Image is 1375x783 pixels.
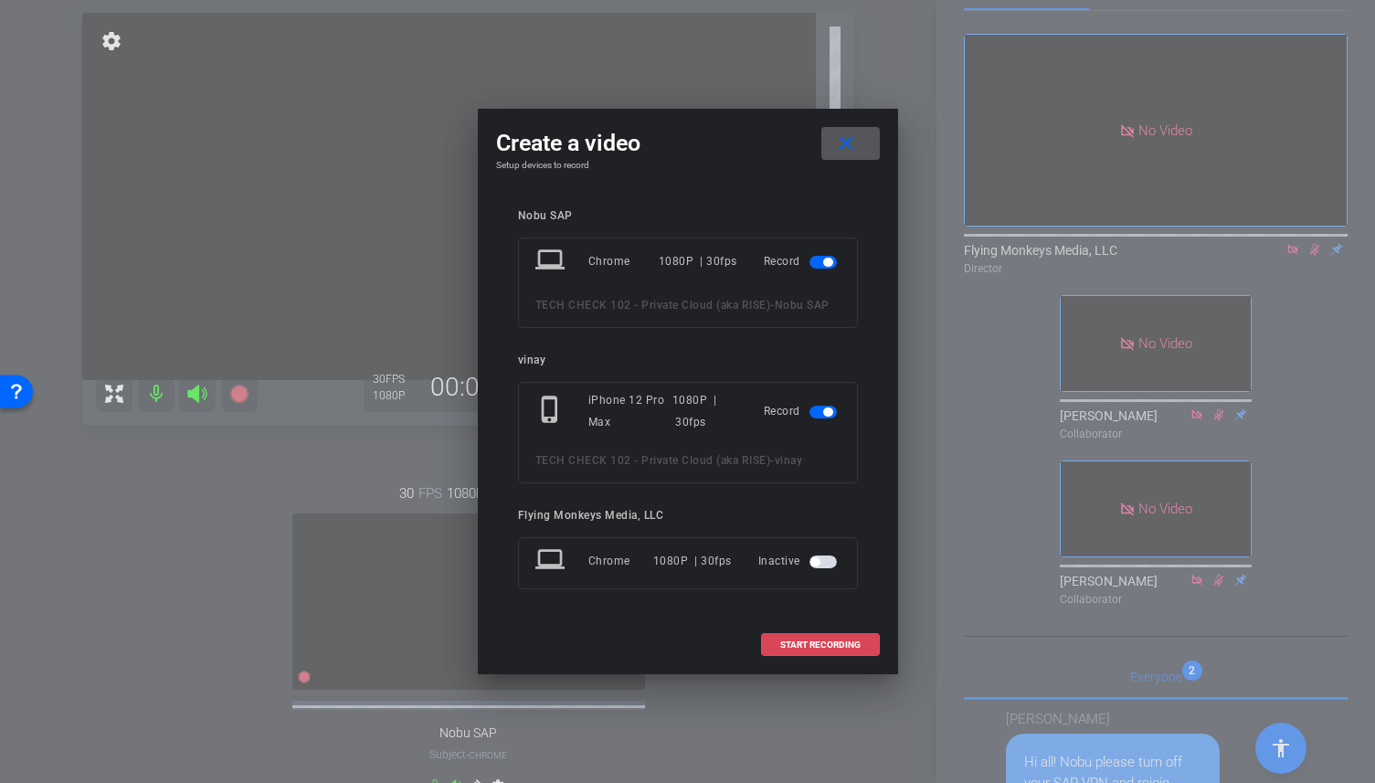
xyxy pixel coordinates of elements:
[535,299,771,312] span: TECH CHECK 102 - Private Cloud (aka RISE)
[770,299,775,312] span: -
[535,545,568,577] mat-icon: laptop
[518,509,858,523] div: Flying Monkeys Media, LLC
[672,389,737,433] div: 1080P | 30fps
[764,245,841,278] div: Record
[764,389,841,433] div: Record
[588,545,653,577] div: Chrome
[535,454,771,467] span: TECH CHECK 102 - Private Cloud (aka RISE)
[775,454,803,467] span: vinay
[659,245,737,278] div: 1080P | 30fps
[761,633,880,656] button: START RECORDING
[653,545,732,577] div: 1080P | 30fps
[518,354,858,367] div: vinay
[835,132,858,155] mat-icon: close
[775,299,830,312] span: Nobu SAP
[518,209,858,223] div: Nobu SAP
[496,127,880,160] div: Create a video
[758,545,841,577] div: Inactive
[780,640,861,650] span: START RECORDING
[535,245,568,278] mat-icon: laptop
[770,454,775,467] span: -
[535,395,568,428] mat-icon: phone_iphone
[588,245,659,278] div: Chrome
[588,389,672,433] div: iPhone 12 Pro Max
[496,160,880,171] h4: Setup devices to record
